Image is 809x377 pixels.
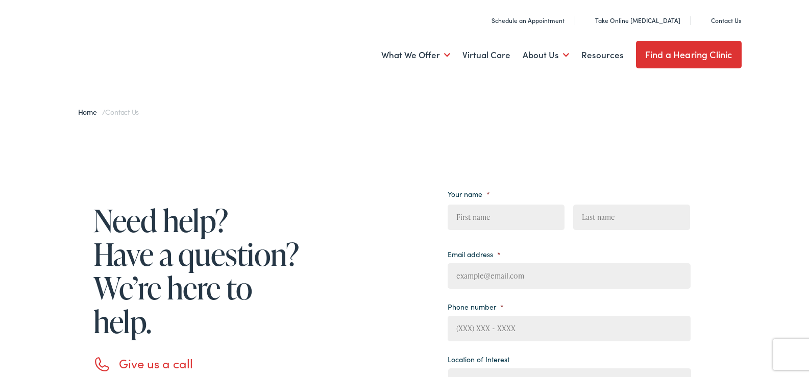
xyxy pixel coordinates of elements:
[523,36,569,74] a: About Us
[78,107,139,117] span: /
[584,16,680,24] a: Take Online [MEDICAL_DATA]
[381,36,450,74] a: What We Offer
[78,107,102,117] a: Home
[581,36,624,74] a: Resources
[480,15,487,26] img: utility icon
[448,355,509,364] label: Location of Interest
[700,16,741,24] a: Contact Us
[462,36,510,74] a: Virtual Care
[448,205,565,230] input: First name
[636,41,742,68] a: Find a Hearing Clinic
[700,15,707,26] img: utility icon
[448,263,691,289] input: example@email.com
[448,316,691,341] input: (XXX) XXX - XXXX
[448,189,490,198] label: Your name
[480,16,565,24] a: Schedule an Appointment
[119,356,303,371] h3: Give us a call
[448,249,501,259] label: Email address
[573,205,690,230] input: Last name
[584,15,591,26] img: utility icon
[105,107,139,117] span: Contact Us
[448,302,504,311] label: Phone number
[93,204,303,338] h1: Need help? Have a question? We’re here to help.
